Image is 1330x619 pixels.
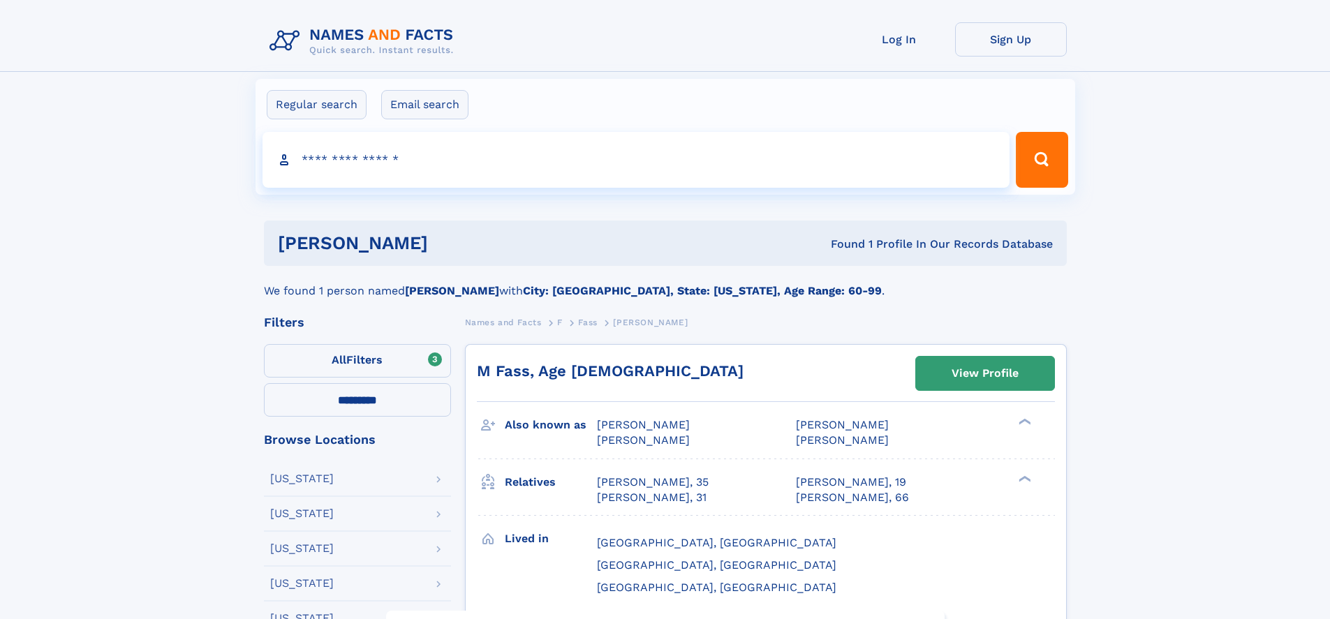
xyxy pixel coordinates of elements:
a: F [557,313,563,331]
div: ❯ [1015,474,1032,483]
div: [US_STATE] [270,578,334,589]
a: Log In [843,22,955,57]
div: Browse Locations [264,433,451,446]
a: [PERSON_NAME], 66 [796,490,909,505]
a: Names and Facts [465,313,542,331]
h3: Relatives [505,470,597,494]
div: [US_STATE] [270,543,334,554]
button: Search Button [1016,132,1067,188]
a: Fass [578,313,597,331]
h3: Also known as [505,413,597,437]
span: [GEOGRAPHIC_DATA], [GEOGRAPHIC_DATA] [597,536,836,549]
div: We found 1 person named with . [264,266,1067,299]
span: Fass [578,318,597,327]
label: Filters [264,344,451,378]
span: [PERSON_NAME] [796,433,889,447]
a: Sign Up [955,22,1067,57]
h3: Lived in [505,527,597,551]
span: All [332,353,346,366]
div: [US_STATE] [270,508,334,519]
label: Email search [381,90,468,119]
span: [PERSON_NAME] [597,418,690,431]
b: City: [GEOGRAPHIC_DATA], State: [US_STATE], Age Range: 60-99 [523,284,882,297]
a: [PERSON_NAME], 35 [597,475,709,490]
span: [PERSON_NAME] [597,433,690,447]
span: F [557,318,563,327]
label: Regular search [267,90,367,119]
b: [PERSON_NAME] [405,284,499,297]
div: View Profile [952,357,1019,389]
span: [PERSON_NAME] [796,418,889,431]
div: Found 1 Profile In Our Records Database [629,237,1053,252]
input: search input [263,132,1010,188]
span: [GEOGRAPHIC_DATA], [GEOGRAPHIC_DATA] [597,581,836,594]
a: [PERSON_NAME], 19 [796,475,906,490]
div: ❯ [1015,417,1032,426]
a: View Profile [916,357,1054,390]
a: [PERSON_NAME], 31 [597,490,707,505]
div: [US_STATE] [270,473,334,484]
span: [PERSON_NAME] [613,318,688,327]
div: Filters [264,316,451,329]
a: M Fass, Age [DEMOGRAPHIC_DATA] [477,362,744,380]
img: Logo Names and Facts [264,22,465,60]
span: [GEOGRAPHIC_DATA], [GEOGRAPHIC_DATA] [597,558,836,572]
h1: [PERSON_NAME] [278,234,630,252]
